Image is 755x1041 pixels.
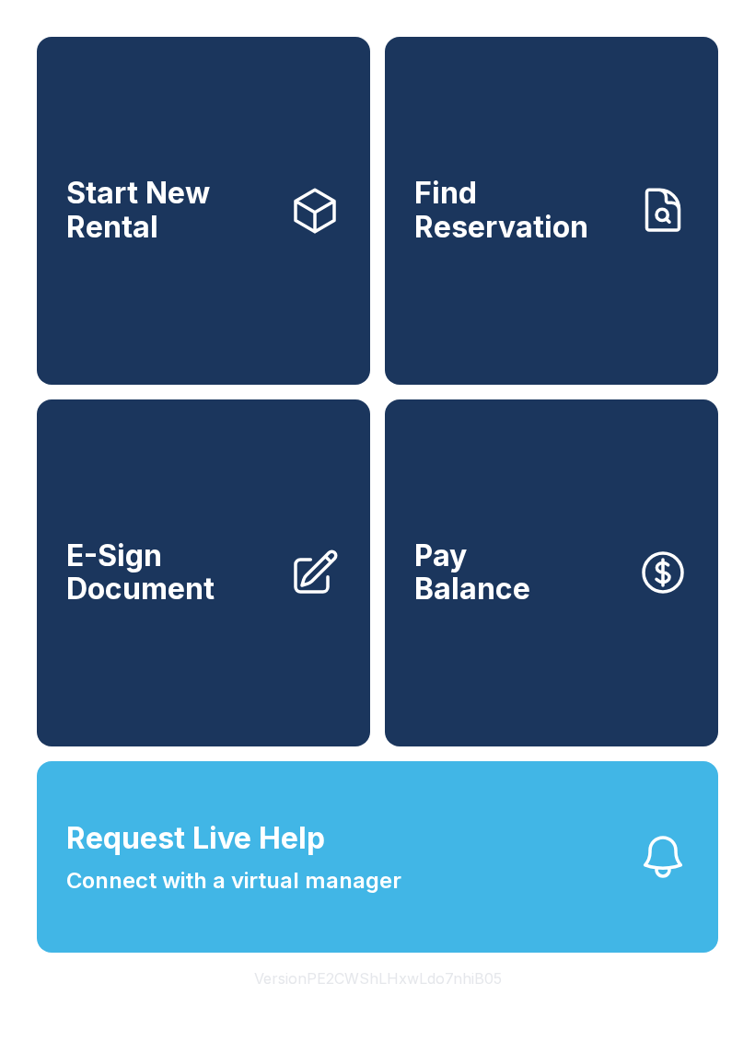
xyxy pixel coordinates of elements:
span: Connect with a virtual manager [66,864,401,897]
a: PayBalance [385,399,718,747]
span: Find Reservation [414,177,622,244]
span: Pay Balance [414,539,530,607]
button: Request Live HelpConnect with a virtual manager [37,761,718,953]
span: E-Sign Document [66,539,274,607]
a: E-Sign Document [37,399,370,747]
button: VersionPE2CWShLHxwLdo7nhiB05 [239,953,517,1004]
a: Find Reservation [385,37,718,385]
span: Start New Rental [66,177,274,244]
span: Request Live Help [66,816,325,861]
a: Start New Rental [37,37,370,385]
